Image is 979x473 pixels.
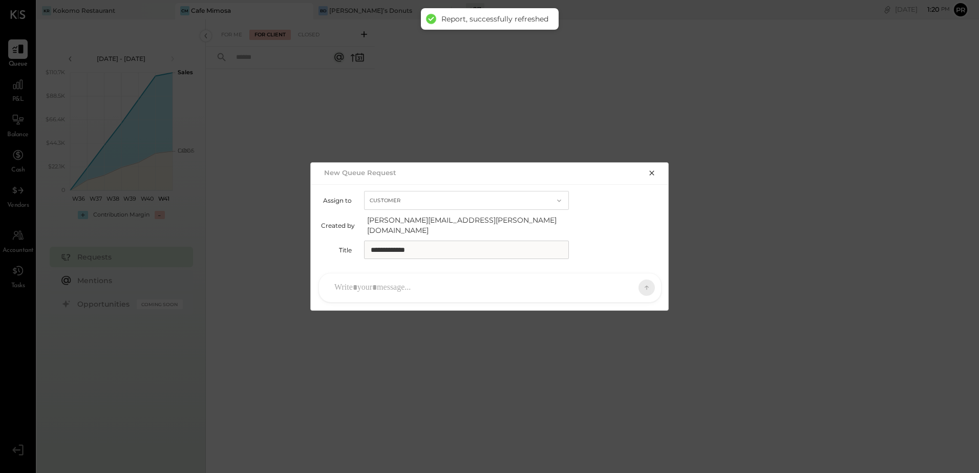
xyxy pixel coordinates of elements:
h2: New Queue Request [324,168,396,177]
div: Report, successfully refreshed [441,14,548,24]
button: Customer [364,191,569,210]
span: [PERSON_NAME][EMAIL_ADDRESS][PERSON_NAME][DOMAIN_NAME] [367,215,572,235]
label: Created by [321,222,355,229]
label: Title [321,246,352,254]
label: Assign to [321,197,352,204]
